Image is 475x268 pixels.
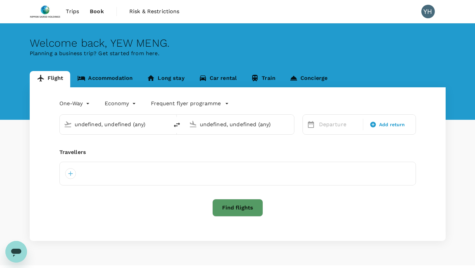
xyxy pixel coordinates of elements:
[66,7,79,16] span: Trips
[283,71,335,87] a: Concierge
[30,37,446,49] div: Welcome back , YEW MENG .
[319,120,359,129] p: Departure
[59,148,416,156] div: Travellers
[129,7,180,16] span: Risk & Restrictions
[212,199,263,217] button: Find flights
[169,117,185,133] button: delete
[90,7,104,16] span: Book
[30,49,446,58] p: Planning a business trip? Get started from here.
[151,99,229,108] button: Frequent flyer programme
[140,71,191,87] a: Long stay
[30,4,61,19] img: Nippon Sanso Holdings Singapore Pte Ltd
[151,99,221,108] p: Frequent flyer programme
[105,98,137,109] div: Economy
[75,119,155,130] input: Depart from
[30,71,71,87] a: Flight
[192,71,244,87] a: Car rental
[421,5,435,18] div: YH
[5,241,27,263] iframe: Button to launch messaging window
[289,124,291,125] button: Open
[164,124,165,125] button: Open
[59,98,91,109] div: One-Way
[379,121,405,128] span: Add return
[244,71,283,87] a: Train
[200,119,280,130] input: Going to
[70,71,140,87] a: Accommodation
